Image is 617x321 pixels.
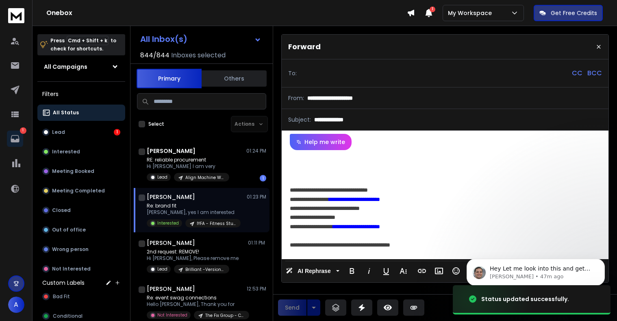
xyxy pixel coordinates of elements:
[37,241,125,258] button: Wrong person
[44,63,87,71] h1: All Campaigns
[448,9,495,17] p: My Workspace
[147,285,195,293] h1: [PERSON_NAME]
[572,68,582,78] p: CC
[197,221,236,227] p: IYFA - Fitness Studios - [PERSON_NAME]
[147,249,239,255] p: 2nd request: REMOVE!
[157,266,167,272] p: Lead
[37,163,125,179] button: Meeting Booked
[37,124,125,140] button: Lead1
[37,183,125,199] button: Meeting Completed
[202,70,267,87] button: Others
[137,69,202,88] button: Primary
[171,50,226,60] h3: Inboxes selected
[147,203,241,209] p: Re: brand fit
[140,35,187,43] h1: All Inbox(s)
[246,148,266,154] p: 01:24 PM
[52,188,105,194] p: Meeting Completed
[290,134,352,150] button: Help me write
[52,266,91,272] p: Not Interested
[288,69,297,77] p: To:
[454,242,617,299] iframe: Intercom notifications message
[185,175,224,181] p: Align Machine Works - C2: Supply Chain & Procurement
[284,263,341,279] button: AI Rephrase
[20,127,26,134] p: 1
[147,301,244,308] p: Hello [PERSON_NAME], Thank you for
[140,50,169,60] span: 844 / 844
[147,295,244,301] p: Re: event swag connections
[37,144,125,160] button: Interested
[344,263,360,279] button: Bold (⌘B)
[414,263,430,279] button: Insert Link (⌘K)
[147,163,229,170] p: Hi [PERSON_NAME] I am very
[53,293,70,300] span: Bad Fit
[114,129,120,135] div: 1
[8,8,24,23] img: logo
[185,266,224,273] p: Brilliant -Version 2: Mid-Enterprise Open Tech Companies (1,000–10,000 Employees)
[205,312,244,319] p: The Fix Group - C6V1 - Event Swag
[37,288,125,305] button: Bad Fit
[378,263,394,279] button: Underline (⌘U)
[157,312,187,318] p: Not Interested
[67,36,109,45] span: Cmd + Shift + k
[147,157,229,163] p: RE: reliable procurement
[52,207,71,214] p: Closed
[260,175,266,181] div: 1
[52,246,89,253] p: Wrong person
[296,268,332,275] span: AI Rephrase
[52,227,86,233] p: Out of office
[431,263,447,279] button: Insert Image (⌘P)
[551,9,597,17] p: Get Free Credits
[52,129,65,135] p: Lead
[587,68,602,78] p: BCC
[37,88,125,100] h3: Filters
[8,297,24,313] button: A
[147,193,195,201] h1: [PERSON_NAME]
[430,7,435,12] span: 1
[42,279,85,287] h3: Custom Labels
[147,255,239,262] p: Hi [PERSON_NAME], Please remove me
[53,109,79,116] p: All Status
[157,174,167,180] p: Lead
[288,116,311,124] p: Subject:
[37,222,125,238] button: Out of office
[37,105,125,121] button: All Status
[147,209,241,216] p: [PERSON_NAME], yes I am interested
[481,295,569,303] div: Status updated successfully.
[52,148,80,155] p: Interested
[52,168,94,175] p: Meeting Booked
[395,263,411,279] button: More Text
[46,8,407,18] h1: Onebox
[288,94,304,102] p: From:
[147,239,195,247] h1: [PERSON_NAME]
[134,31,268,47] button: All Inbox(s)
[53,313,83,319] span: Conditional
[37,261,125,277] button: Not Interested
[247,286,266,292] p: 12:53 PM
[248,240,266,246] p: 01:11 PM
[247,194,266,200] p: 01:23 PM
[50,37,116,53] p: Press to check for shortcuts.
[147,147,196,155] h1: [PERSON_NAME]
[37,202,125,218] button: Closed
[534,5,603,21] button: Get Free Credits
[148,121,164,127] label: Select
[7,131,23,147] a: 1
[448,263,464,279] button: Emoticons
[288,41,321,52] p: Forward
[157,220,179,226] p: Interested
[37,59,125,75] button: All Campaigns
